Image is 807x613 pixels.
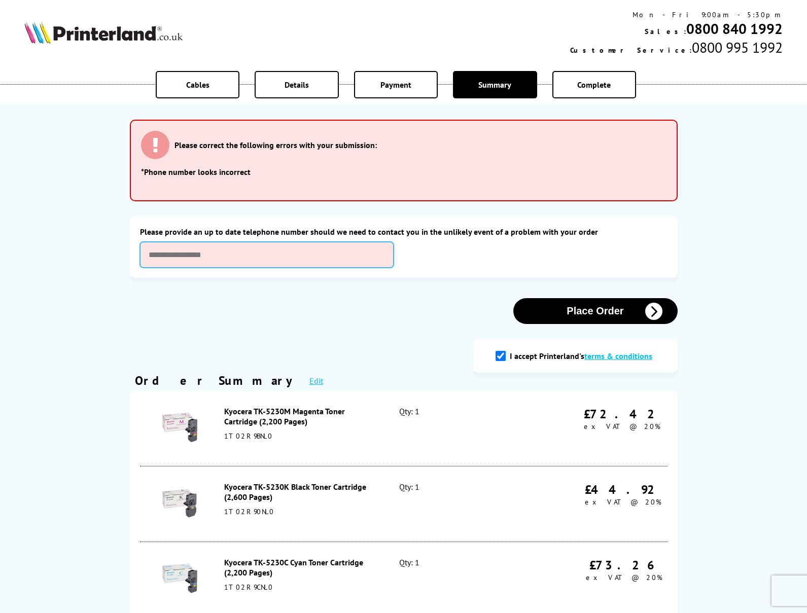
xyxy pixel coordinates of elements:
span: ex VAT @ 20% [585,497,661,507]
img: Kyocera TK-5230M Magenta Toner Cartridge (2,200 Pages) [162,410,197,445]
div: 1T02R9CNL0 [224,583,377,592]
div: Qty: 1 [399,482,504,526]
span: Sales: [645,27,686,36]
a: Edit [309,376,323,386]
span: Summary [478,80,511,90]
span: Customer Service: [570,46,692,55]
label: I accept Printerland's [510,351,657,361]
span: ex VAT @ 20% [586,573,662,582]
img: Kyocera TK-5230C Cyan Toner Cartridge (2,200 Pages) [162,561,197,596]
div: Qty: 1 [399,406,504,451]
div: £44.92 [585,482,662,497]
li: *Phone number looks incorrect [141,167,666,177]
div: £72.42 [584,406,662,422]
span: Details [285,80,309,90]
button: Place Order [513,298,678,324]
a: 0800 840 1992 [686,19,783,38]
label: Please provide an up to date telephone number should we need to contact you in the unlikely event... [140,227,668,237]
span: 0800 995 1992 [692,38,783,57]
span: Payment [380,80,411,90]
div: Qty: 1 [399,557,504,602]
span: ex VAT @ 20% [584,422,660,431]
div: Mon - Fri 9:00am - 5:30pm [570,10,783,19]
div: 1T02R9BNL0 [224,431,377,441]
div: £73.26 [586,557,662,573]
img: Kyocera TK-5230K Black Toner Cartridge (2,600 Pages) [162,485,197,521]
span: Complete [577,80,611,90]
div: Kyocera TK-5230C Cyan Toner Cartridge (2,200 Pages) [224,557,377,578]
span: Cables [186,80,209,90]
div: 1T02R90NL0 [224,507,377,516]
div: Kyocera TK-5230K Black Toner Cartridge (2,600 Pages) [224,482,377,502]
div: Kyocera TK-5230M Magenta Toner Cartridge (2,200 Pages) [224,406,377,426]
div: Order Summary [135,373,299,388]
a: modal_tc [584,351,652,361]
h3: Please correct the following errors with your submission: [174,140,377,150]
img: Printerland Logo [24,21,183,44]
